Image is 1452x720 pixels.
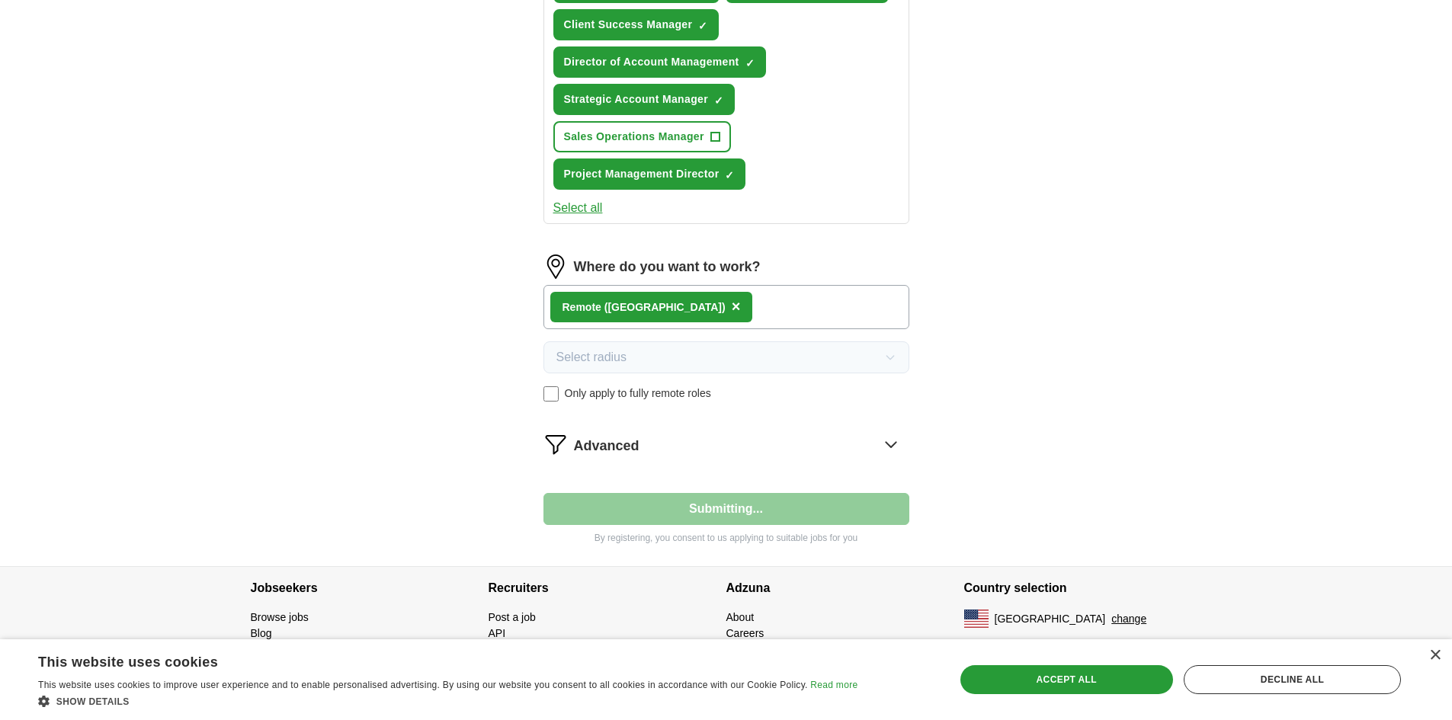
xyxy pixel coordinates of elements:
[564,54,739,70] span: Director of Account Management
[745,57,755,69] span: ✓
[543,386,559,402] input: Only apply to fully remote roles
[543,432,568,456] img: filter
[1429,650,1441,661] div: Close
[553,9,720,40] button: Client Success Manager✓
[543,341,909,373] button: Select radius
[964,567,1202,610] h4: Country selection
[564,129,704,145] span: Sales Operations Manager
[564,91,709,107] span: Strategic Account Manager
[543,531,909,545] p: By registering, you consent to us applying to suitable jobs for you
[964,610,989,628] img: US flag
[960,665,1173,694] div: Accept all
[732,296,741,318] button: ×
[38,680,808,690] span: This website uses cookies to improve user experience and to enable personalised advertising. By u...
[38,648,819,671] div: This website uses cookies
[251,611,309,623] a: Browse jobs
[1184,665,1401,694] div: Decline all
[725,169,734,181] span: ✓
[714,94,723,107] span: ✓
[543,493,909,525] button: Submitting...
[489,627,506,639] a: API
[553,199,603,217] button: Select all
[564,17,693,33] span: Client Success Manager
[56,696,130,707] span: Show details
[553,158,746,190] button: Project Management Director✓
[726,627,764,639] a: Careers
[732,298,741,315] span: ×
[565,386,711,402] span: Only apply to fully remote roles
[556,348,627,366] span: Select radius
[553,84,736,115] button: Strategic Account Manager✓
[251,627,272,639] a: Blog
[543,254,568,279] img: location.png
[553,46,766,78] button: Director of Account Management✓
[489,611,536,623] a: Post a job
[995,611,1106,627] span: [GEOGRAPHIC_DATA]
[38,693,857,709] div: Show details
[698,20,707,32] span: ✓
[574,436,639,456] span: Advanced
[810,680,857,690] a: Read more, opens a new window
[563,299,726,315] div: Remote ([GEOGRAPHIC_DATA])
[574,257,761,277] label: Where do you want to work?
[726,611,755,623] a: About
[553,121,731,152] button: Sales Operations Manager
[564,166,720,182] span: Project Management Director
[1111,611,1146,627] button: change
